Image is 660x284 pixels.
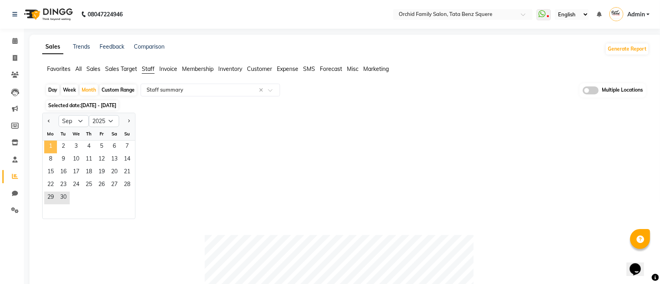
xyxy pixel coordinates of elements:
[82,179,95,192] span: 25
[57,166,70,179] span: 16
[44,141,57,153] span: 1
[108,179,121,192] div: Saturday, September 27, 2025
[108,141,121,153] span: 6
[82,166,95,179] span: 18
[218,65,242,72] span: Inventory
[44,192,57,204] div: Monday, September 29, 2025
[82,179,95,192] div: Thursday, September 25, 2025
[44,141,57,153] div: Monday, September 1, 2025
[88,3,123,25] b: 08047224946
[95,166,108,179] div: Friday, September 19, 2025
[44,166,57,179] span: 15
[70,166,82,179] div: Wednesday, September 17, 2025
[44,153,57,166] div: Monday, September 8, 2025
[95,141,108,153] div: Friday, September 5, 2025
[89,115,119,127] select: Select year
[82,127,95,140] div: Th
[46,115,52,127] button: Previous month
[44,192,57,204] span: 29
[44,179,57,192] span: 22
[57,141,70,153] div: Tuesday, September 2, 2025
[57,179,70,192] span: 23
[121,179,133,192] span: 28
[259,86,266,94] span: Clear all
[70,166,82,179] span: 17
[57,153,70,166] div: Tuesday, September 9, 2025
[46,100,118,110] span: Selected date:
[100,43,124,50] a: Feedback
[59,115,89,127] select: Select month
[95,141,108,153] span: 5
[125,115,132,127] button: Next month
[70,179,82,192] span: 24
[602,86,643,94] span: Multiple Locations
[57,192,70,204] span: 30
[182,65,213,72] span: Membership
[277,65,298,72] span: Expense
[82,153,95,166] div: Thursday, September 11, 2025
[70,127,82,140] div: We
[627,10,645,19] span: Admin
[108,166,121,179] span: 20
[247,65,272,72] span: Customer
[159,65,177,72] span: Invoice
[44,127,57,140] div: Mo
[82,166,95,179] div: Thursday, September 18, 2025
[121,179,133,192] div: Sunday, September 28, 2025
[57,179,70,192] div: Tuesday, September 23, 2025
[121,153,133,166] div: Sunday, September 14, 2025
[57,141,70,153] span: 2
[108,153,121,166] div: Saturday, September 13, 2025
[44,153,57,166] span: 8
[20,3,75,25] img: logo
[57,166,70,179] div: Tuesday, September 16, 2025
[121,153,133,166] span: 14
[142,65,155,72] span: Staff
[46,84,59,96] div: Day
[86,65,100,72] span: Sales
[108,153,121,166] span: 13
[121,127,133,140] div: Su
[73,43,90,50] a: Trends
[134,43,165,50] a: Comparison
[627,252,652,276] iframe: chat widget
[57,127,70,140] div: Tu
[95,153,108,166] span: 12
[121,166,133,179] div: Sunday, September 21, 2025
[70,153,82,166] div: Wednesday, September 10, 2025
[70,141,82,153] div: Wednesday, September 3, 2025
[57,192,70,204] div: Tuesday, September 30, 2025
[70,153,82,166] span: 10
[606,43,648,55] button: Generate Report
[363,65,389,72] span: Marketing
[95,127,108,140] div: Fr
[347,65,358,72] span: Misc
[121,166,133,179] span: 21
[82,141,95,153] span: 4
[108,127,121,140] div: Sa
[61,84,78,96] div: Week
[82,141,95,153] div: Thursday, September 4, 2025
[108,141,121,153] div: Saturday, September 6, 2025
[320,65,342,72] span: Forecast
[81,102,116,108] span: [DATE] - [DATE]
[95,179,108,192] div: Friday, September 26, 2025
[121,141,133,153] span: 7
[609,7,623,21] img: Admin
[44,179,57,192] div: Monday, September 22, 2025
[47,65,71,72] span: Favorites
[303,65,315,72] span: SMS
[108,179,121,192] span: 27
[95,153,108,166] div: Friday, September 12, 2025
[95,166,108,179] span: 19
[95,179,108,192] span: 26
[100,84,137,96] div: Custom Range
[80,84,98,96] div: Month
[121,141,133,153] div: Sunday, September 7, 2025
[70,179,82,192] div: Wednesday, September 24, 2025
[105,65,137,72] span: Sales Target
[44,166,57,179] div: Monday, September 15, 2025
[82,153,95,166] span: 11
[70,141,82,153] span: 3
[42,40,63,54] a: Sales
